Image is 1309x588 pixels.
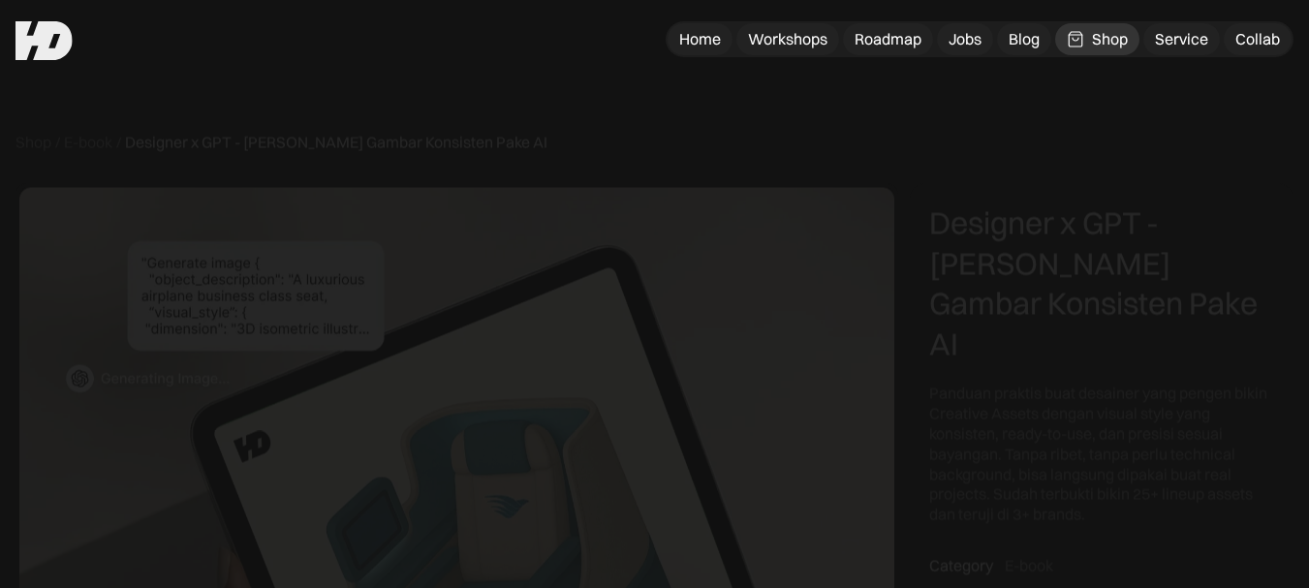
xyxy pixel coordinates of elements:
a: Service [1143,23,1220,55]
div: Roadmap [855,29,921,49]
div: Home [679,29,721,49]
div: / [116,132,121,152]
div: Collab [1235,29,1280,49]
a: Home [668,23,732,55]
div: / [55,132,60,152]
div: Designer x GPT - [PERSON_NAME] Gambar Konsisten Pake AI [929,202,1274,363]
div: Jobs [949,29,982,49]
div: Workshops [748,29,827,49]
a: Blog [997,23,1051,55]
a: E-book [64,132,112,152]
div: Panduan praktis buat desainer yang pengen bikin Creative Assets dengan visual style yang konsiste... [929,384,1274,525]
a: Collab [1224,23,1292,55]
a: Shop [16,132,51,152]
div: Shop [1092,29,1128,49]
div: Category [929,555,993,575]
div: Blog [1009,29,1040,49]
div: Service [1155,29,1208,49]
div: E-book [1005,555,1053,575]
a: Jobs [937,23,993,55]
div: Designer x GPT - [PERSON_NAME] Gambar Konsisten Pake AI [125,132,547,152]
a: Roadmap [843,23,933,55]
a: Workshops [736,23,839,55]
a: Shop [1055,23,1139,55]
